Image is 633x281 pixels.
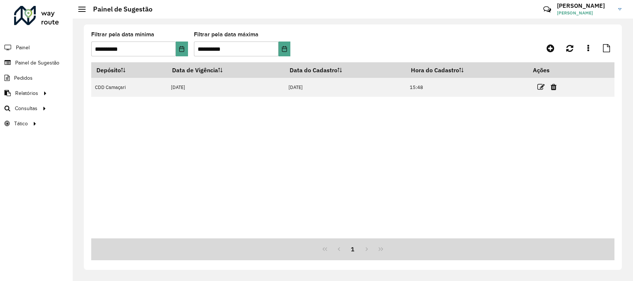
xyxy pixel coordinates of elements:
span: Painel [16,44,30,52]
button: 1 [346,242,360,256]
span: Tático [14,120,28,128]
td: [DATE] [167,78,285,97]
a: Contato Rápido [539,1,555,17]
th: Ações [528,62,572,78]
label: Filtrar pela data mínima [91,30,154,39]
h2: Painel de Sugestão [86,5,152,13]
span: Pedidos [14,74,33,82]
h3: [PERSON_NAME] [557,2,613,9]
th: Data do Cadastro [285,62,406,78]
a: Editar [537,82,545,92]
th: Data de Vigência [167,62,285,78]
span: [PERSON_NAME] [557,10,613,16]
span: Relatórios [15,89,38,97]
label: Filtrar pela data máxima [194,30,258,39]
button: Choose Date [176,42,188,56]
td: [DATE] [285,78,406,97]
span: Consultas [15,105,37,112]
th: Depósito [91,62,167,78]
td: 15:48 [406,78,528,97]
button: Choose Date [278,42,291,56]
a: Excluir [551,82,557,92]
th: Hora do Cadastro [406,62,528,78]
td: CDD Camaçari [91,78,167,97]
span: Painel de Sugestão [15,59,59,67]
